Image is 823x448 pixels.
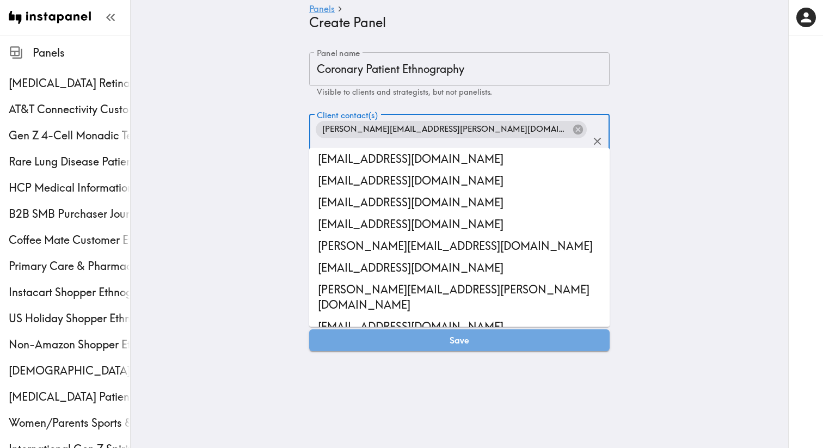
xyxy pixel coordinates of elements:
span: Visible to clients and strategists, but not panelists. [317,87,492,97]
li: [EMAIL_ADDRESS][DOMAIN_NAME] [309,149,610,170]
label: Panel name [317,47,360,59]
span: [DEMOGRAPHIC_DATA] [MEDICAL_DATA] Screening Ethnography [9,363,130,378]
li: [EMAIL_ADDRESS][DOMAIN_NAME] [309,214,610,236]
li: [PERSON_NAME][EMAIL_ADDRESS][PERSON_NAME][DOMAIN_NAME] [309,279,610,316]
div: [PERSON_NAME][EMAIL_ADDRESS][PERSON_NAME][DOMAIN_NAME] [316,121,587,138]
div: Male Prostate Cancer Screening Ethnography [9,363,130,378]
button: Clear [589,133,606,150]
div: Psoriasis Patient Ethnography [9,389,130,404]
span: Gen Z 4-Cell Monadic Testing [9,128,130,143]
li: [EMAIL_ADDRESS][DOMAIN_NAME] [309,170,610,192]
span: [MEDICAL_DATA] Retina specialist Study [9,76,130,91]
button: Save [309,329,610,351]
span: B2B SMB Purchaser Journey Study [9,206,130,222]
span: Primary Care & Pharmacy Service Customer Ethnography [9,259,130,274]
span: Women/Parents Sports & Fitness Study [9,415,130,431]
span: Non-Amazon Shopper Ethnography [9,337,130,352]
li: [PERSON_NAME][EMAIL_ADDRESS][DOMAIN_NAME] [309,236,610,257]
li: [EMAIL_ADDRESS][DOMAIN_NAME] [309,316,610,338]
span: Rare Lung Disease Patient Ethnography [9,154,130,169]
span: Instacart Shopper Ethnography [9,285,130,300]
span: [PERSON_NAME][EMAIL_ADDRESS][PERSON_NAME][DOMAIN_NAME] [316,121,575,137]
span: Panels [33,45,130,60]
label: Client contact(s) [317,109,378,121]
span: US Holiday Shopper Ethnography [9,311,130,326]
li: [EMAIL_ADDRESS][DOMAIN_NAME] [309,257,610,279]
a: Panels [309,4,335,15]
div: Macular Telangiectasia Retina specialist Study [9,76,130,91]
span: [MEDICAL_DATA] Patient Ethnography [9,389,130,404]
span: HCP Medical Information Study [9,180,130,195]
span: AT&T Connectivity Customer Ethnography [9,102,130,117]
li: [EMAIL_ADDRESS][DOMAIN_NAME] [309,192,610,214]
span: Coffee Mate Customer Ethnography [9,232,130,248]
h4: Create Panel [309,15,601,30]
